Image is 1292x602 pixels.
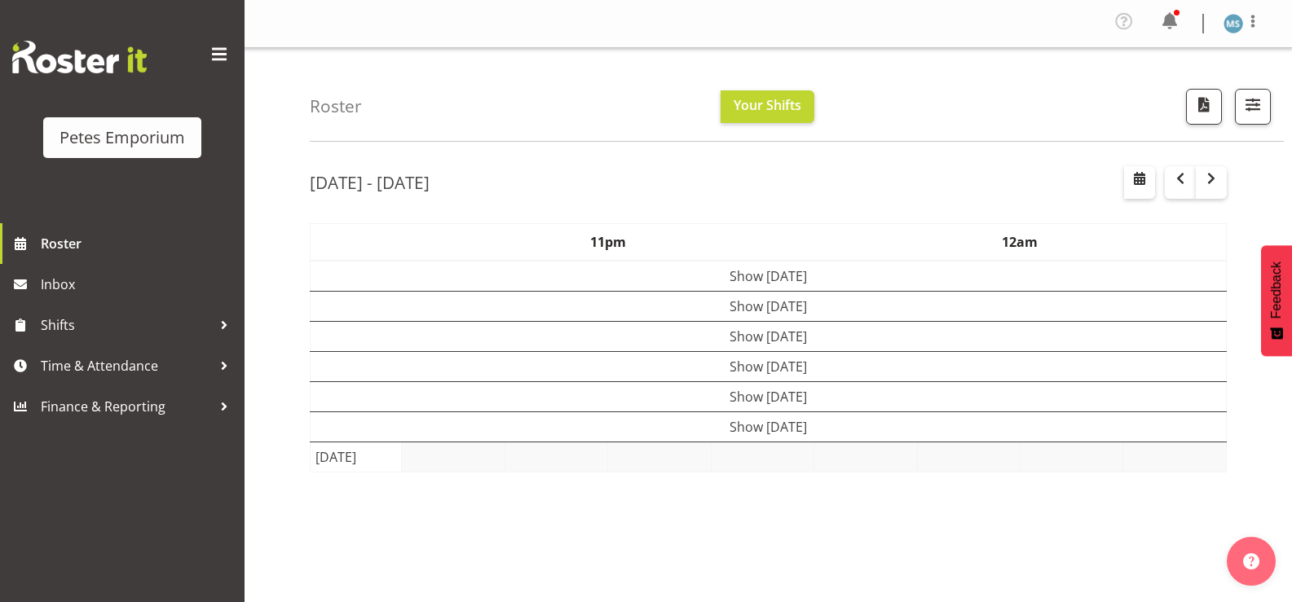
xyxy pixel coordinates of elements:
[311,292,1227,322] td: Show [DATE]
[311,412,1227,442] td: Show [DATE]
[12,41,147,73] img: Rosterit website logo
[311,352,1227,382] td: Show [DATE]
[311,261,1227,292] td: Show [DATE]
[41,272,236,297] span: Inbox
[310,172,430,193] h2: [DATE] - [DATE]
[41,231,236,256] span: Roster
[734,96,801,114] span: Your Shifts
[41,354,212,378] span: Time & Attendance
[311,322,1227,352] td: Show [DATE]
[1243,553,1259,569] img: help-xxl-2.png
[311,442,402,472] td: [DATE]
[311,382,1227,412] td: Show [DATE]
[60,125,185,150] div: Petes Emporium
[1124,166,1155,199] button: Select a specific date within the roster.
[1235,89,1271,125] button: Filter Shifts
[1261,245,1292,356] button: Feedback - Show survey
[721,90,814,123] button: Your Shifts
[402,224,814,261] th: 11pm
[1224,14,1243,33] img: maureen-sellwood712.jpg
[814,224,1227,261] th: 12am
[310,97,362,116] h4: Roster
[1269,261,1284,319] span: Feedback
[1186,89,1222,125] button: Download a PDF of the roster according to the set date range.
[41,394,212,419] span: Finance & Reporting
[41,313,212,337] span: Shifts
